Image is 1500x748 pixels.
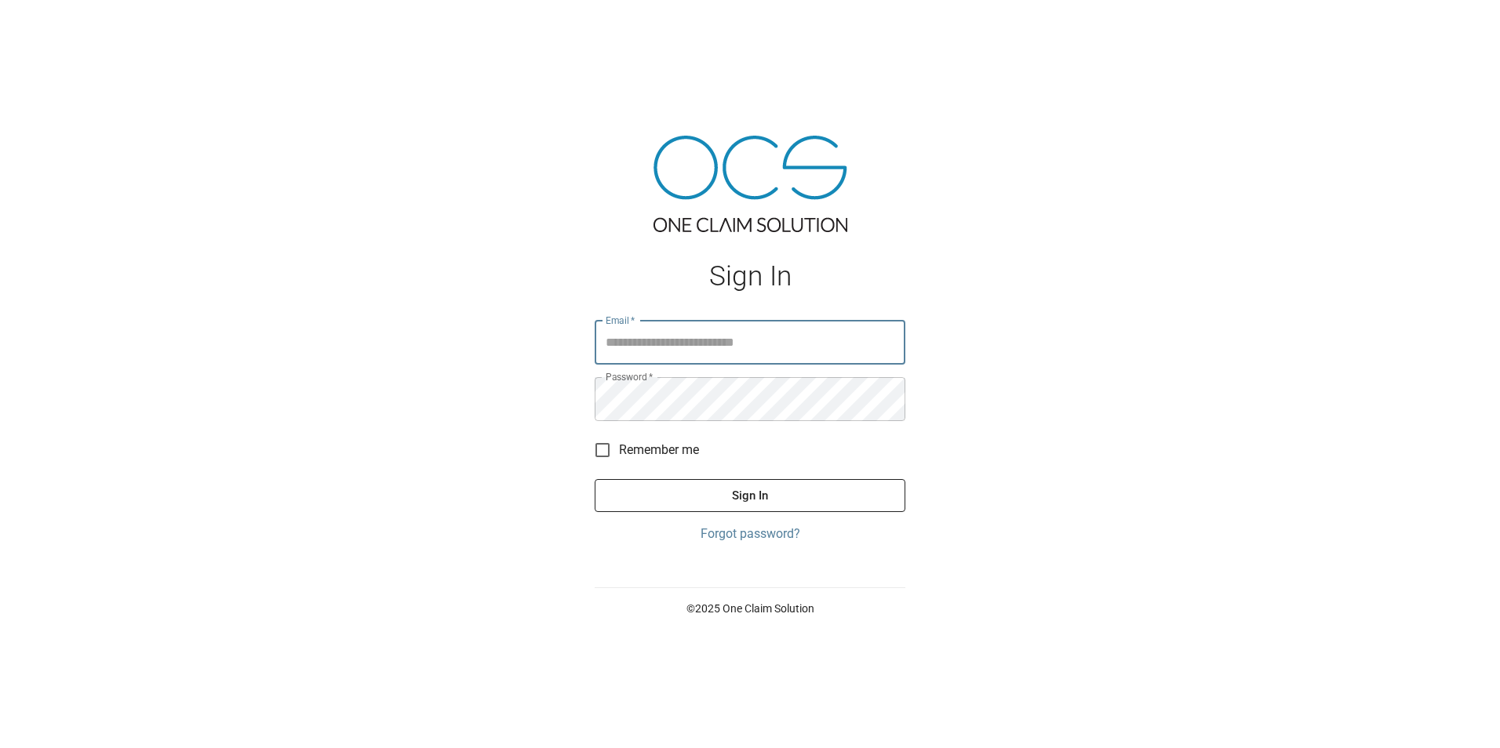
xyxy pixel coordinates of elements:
span: Remember me [619,441,699,459]
label: Email [606,314,635,327]
p: © 2025 One Claim Solution [595,601,905,616]
button: Sign In [595,479,905,512]
img: ocs-logo-tra.png [654,136,847,232]
label: Password [606,370,653,383]
img: ocs-logo-white-transparent.png [19,9,82,41]
h1: Sign In [595,260,905,292]
a: Forgot password? [595,525,905,543]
